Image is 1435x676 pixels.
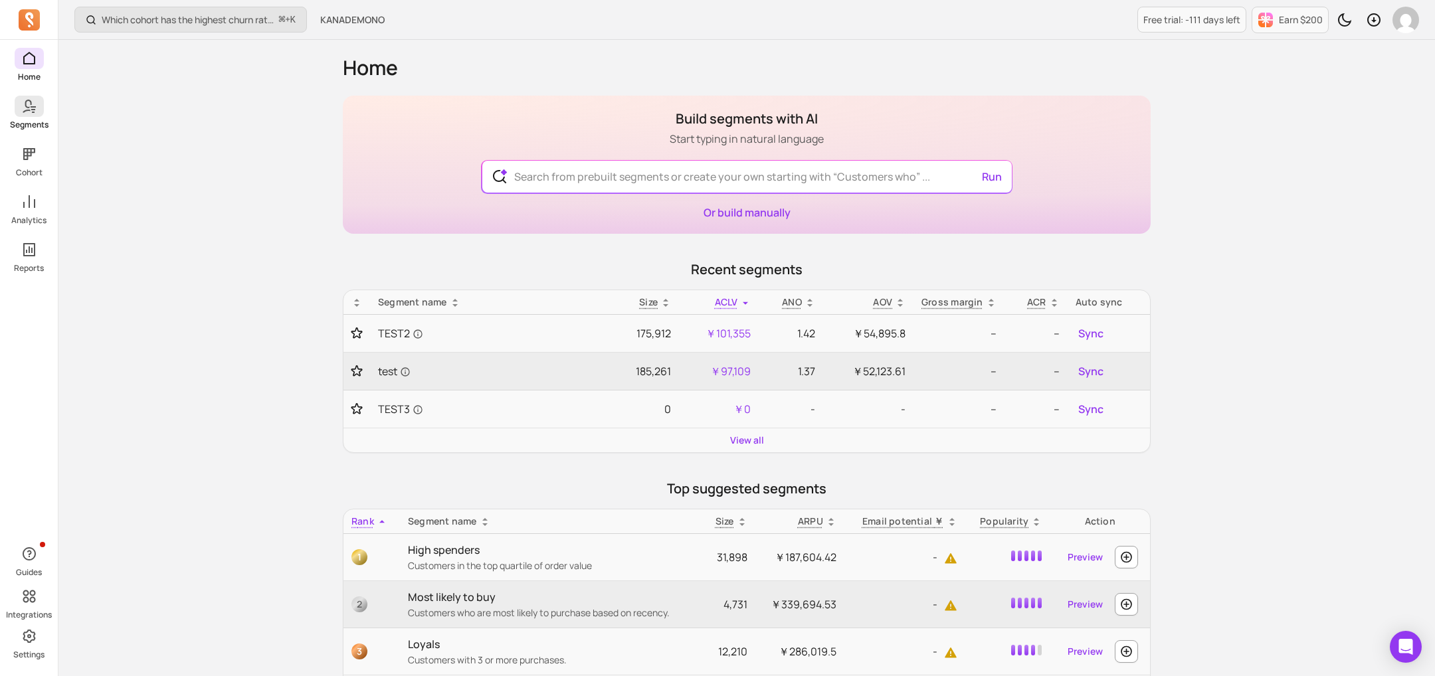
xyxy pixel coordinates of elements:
[620,325,671,341] p: 175,912
[717,550,747,564] span: 31,898
[715,296,738,308] span: ACLV
[670,110,824,128] h1: Build segments with AI
[408,589,695,605] p: Most likely to buy
[767,325,814,341] p: 1.42
[1027,296,1046,309] p: ACR
[775,550,836,564] span: ￥187,604.42
[1143,13,1240,27] p: Free trial: -111 days left
[102,13,274,27] p: Which cohort has the highest churn rate?
[378,363,411,379] span: test
[1331,7,1358,33] button: Toggle dark mode
[16,167,43,178] p: Cohort
[687,363,751,379] p: ￥97,109
[670,131,824,147] p: Start typing in natural language
[852,596,957,612] p: -
[351,643,367,659] span: 3
[687,325,751,341] p: ￥101,355
[74,7,307,33] button: Which cohort has the highest churn rate?⌘+K
[767,401,814,417] p: -
[290,15,296,25] kbd: K
[15,541,44,580] button: Guides
[723,597,747,612] span: 4,731
[831,325,906,341] p: ￥54,895.8
[921,363,997,379] p: --
[408,653,695,667] p: Customers with 3 or more purchases.
[852,643,957,659] p: -
[1012,363,1060,379] p: --
[408,542,695,558] p: High spenders
[378,363,604,379] a: test
[782,296,802,308] span: ANO
[14,263,44,274] p: Reports
[378,296,604,309] div: Segment name
[378,401,604,417] a: TEST3
[1062,639,1108,663] a: Preview
[730,434,764,447] a: View all
[351,327,362,340] button: Toggle favorite
[351,549,367,565] span: 1
[343,260,1151,279] p: Recent segments
[1137,7,1246,33] a: Free trial: -111 days left
[18,72,41,82] p: Home
[1076,398,1106,420] button: Sync
[1252,7,1329,33] button: Earn $200
[378,325,604,341] a: TEST2
[504,161,991,193] input: Search from prebuilt segments or create your own starting with “Customers who” ...
[1390,631,1422,663] div: Open Intercom Messenger
[351,402,362,416] button: Toggle favorite
[977,163,1007,190] button: Run
[10,120,48,130] p: Segments
[921,325,997,341] p: --
[767,363,814,379] p: 1.37
[408,515,695,528] div: Segment name
[1078,363,1103,379] span: Sync
[408,606,695,620] p: Customers who are most likely to purchase based on recency.
[921,296,983,309] p: Gross margin
[620,363,671,379] p: 185,261
[312,8,393,32] button: KANADEMONO
[687,401,751,417] p: ￥0
[1062,545,1108,569] a: Preview
[378,325,423,341] span: TEST2
[1392,7,1419,33] img: avatar
[278,12,286,29] kbd: ⌘
[1076,323,1106,344] button: Sync
[16,567,42,578] p: Guides
[873,296,892,309] p: AOV
[1279,13,1323,27] p: Earn $200
[704,205,791,220] a: Or build manually
[862,515,944,528] p: Email potential ￥
[921,401,997,417] p: --
[718,644,747,659] span: 12,210
[351,365,362,378] button: Toggle favorite
[1078,325,1103,341] span: Sync
[1062,592,1108,616] a: Preview
[716,515,734,527] span: Size
[351,596,367,612] span: 2
[1076,361,1106,382] button: Sync
[11,215,47,226] p: Analytics
[1078,401,1103,417] span: Sync
[980,515,1028,528] p: Popularity
[831,401,906,417] p: -
[771,597,836,612] span: ￥339,694.53
[779,644,836,659] span: ￥286,019.5
[320,13,385,27] span: KANADEMONO
[1058,515,1142,528] div: Action
[852,549,957,565] p: -
[279,13,296,27] span: +
[1012,325,1060,341] p: --
[831,363,906,379] p: ￥52,123.61
[343,479,1151,498] p: Top suggested segments
[798,515,823,528] p: ARPU
[1076,296,1142,309] div: Auto sync
[639,296,658,308] span: Size
[408,636,695,652] p: Loyals
[351,515,374,527] span: Rank
[343,56,1151,80] h1: Home
[620,401,671,417] p: 0
[408,559,695,572] p: Customers in the top quartile of order value
[378,401,423,417] span: TEST3
[13,649,45,660] p: Settings
[1012,401,1060,417] p: --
